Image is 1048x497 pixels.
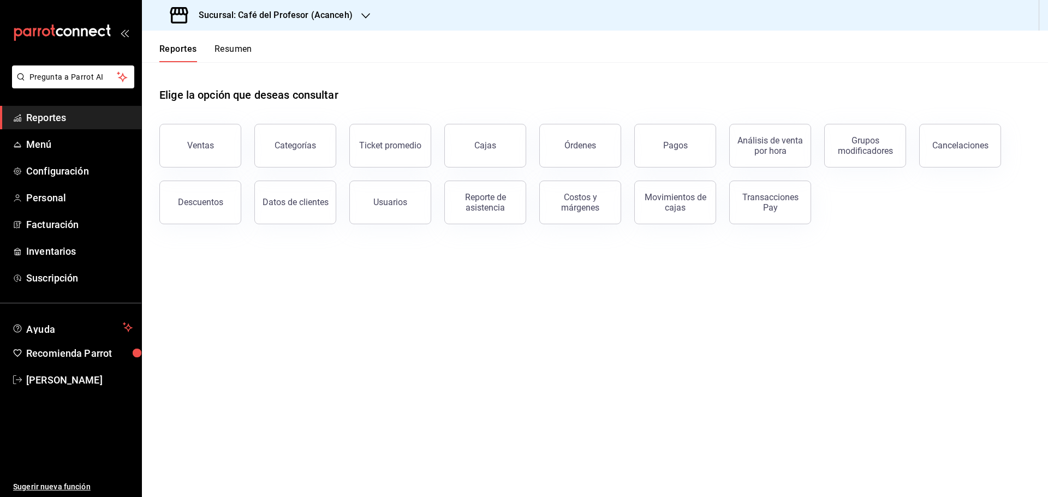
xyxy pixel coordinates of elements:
div: Análisis de venta por hora [736,135,804,156]
button: open_drawer_menu [120,28,129,37]
span: Configuración [26,164,133,178]
span: Reportes [26,110,133,125]
span: Facturación [26,217,133,232]
button: Ticket promedio [349,124,431,167]
button: Movimientos de cajas [634,181,716,224]
button: Costos y márgenes [539,181,621,224]
div: Ticket promedio [359,140,421,151]
button: Reporte de asistencia [444,181,526,224]
span: [PERSON_NAME] [26,373,133,387]
span: Sugerir nueva función [13,481,133,493]
span: Recomienda Parrot [26,346,133,361]
span: Personal [26,190,133,205]
div: Cancelaciones [932,140,989,151]
div: Ventas [187,140,214,151]
div: Transacciones Pay [736,192,804,213]
div: Grupos modificadores [831,135,899,156]
button: Órdenes [539,124,621,167]
div: Datos de clientes [263,197,329,207]
button: Descuentos [159,181,241,224]
button: Cancelaciones [919,124,1001,167]
a: Pregunta a Parrot AI [8,79,134,91]
div: Movimientos de cajas [641,192,709,213]
div: Cajas [474,140,496,151]
span: Ayuda [26,321,118,334]
div: Órdenes [564,140,596,151]
div: Reporte de asistencia [451,192,519,213]
button: Transacciones Pay [729,181,811,224]
button: Pregunta a Parrot AI [12,65,134,88]
button: Ventas [159,124,241,167]
div: navigation tabs [159,44,252,62]
span: Pregunta a Parrot AI [29,71,117,83]
div: Costos y márgenes [546,192,614,213]
button: Reportes [159,44,197,62]
button: Datos de clientes [254,181,336,224]
div: Descuentos [178,197,223,207]
h3: Sucursal: Café del Profesor (Acanceh) [190,9,353,22]
button: Cajas [444,124,526,167]
button: Análisis de venta por hora [729,124,811,167]
span: Suscripción [26,271,133,285]
button: Grupos modificadores [824,124,906,167]
div: Usuarios [373,197,407,207]
button: Pagos [634,124,716,167]
button: Usuarios [349,181,431,224]
button: Resumen [215,44,252,62]
span: Menú [26,137,133,152]
button: Categorías [254,124,336,167]
span: Inventarios [26,244,133,259]
h1: Elige la opción que deseas consultar [159,87,338,103]
div: Pagos [663,140,688,151]
div: Categorías [275,140,316,151]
